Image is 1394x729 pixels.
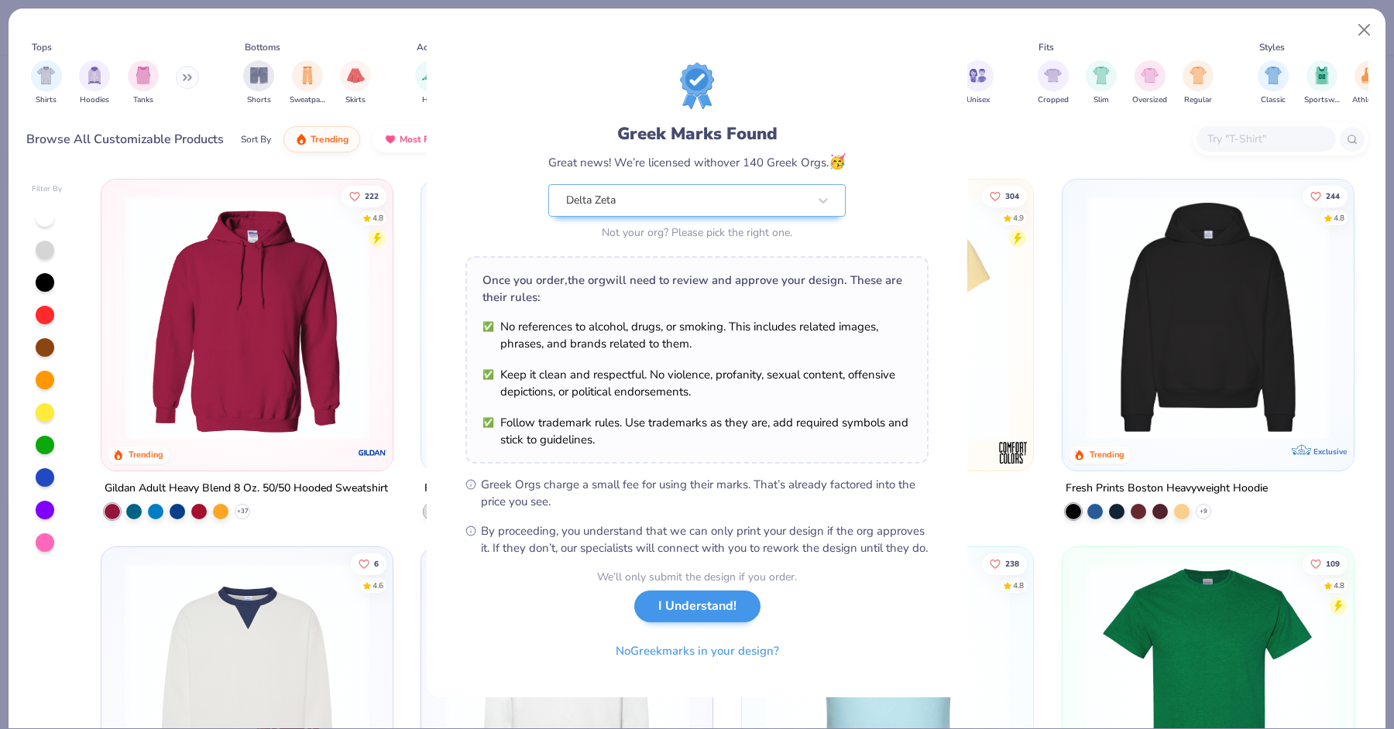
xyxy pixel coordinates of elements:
[548,152,846,173] div: Great news! We’re licensed with over 140 Greek Orgs.
[597,569,797,585] div: We’ll only submit the design if you order.
[482,366,912,400] li: Keep it clean and respectful. No violence, profanity, sexual content, offensive depictions, or po...
[482,318,912,352] li: No references to alcohol, drugs, or smoking. This includes related images, phrases, and brands re...
[548,224,846,241] div: Not your org? Please pick the right one.
[829,152,846,171] span: 🥳
[482,272,912,306] div: Once you order, the org will need to review and approve your design. These are their rules:
[482,414,912,448] li: Follow trademark rules. Use trademarks as they are, add required symbols and stick to guidelines.
[680,63,714,109] img: license-marks-badge.png
[481,522,929,556] span: By proceeding, you understand that we can only print your design if the org approves it. If they ...
[603,635,792,667] button: NoGreekmarks in your design?
[634,590,761,622] button: I Understand!
[548,122,846,146] div: Greek Marks Found
[481,476,929,510] span: Greek Orgs charge a small fee for using their marks. That’s already factored into the price you see.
